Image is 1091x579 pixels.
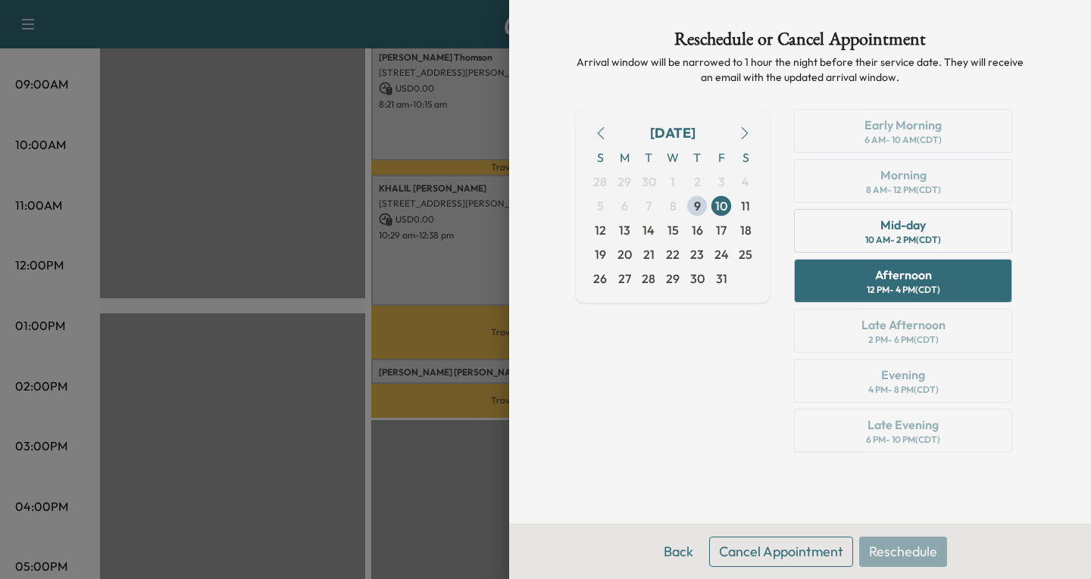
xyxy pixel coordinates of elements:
span: 31 [716,269,727,288]
span: 18 [740,221,752,239]
span: 27 [618,269,631,288]
span: 4 [742,173,749,191]
span: 2 [694,173,701,191]
span: S [588,145,612,170]
span: 10 [715,197,727,215]
span: 7 [646,197,652,215]
span: 30 [642,173,656,191]
span: F [709,145,733,170]
span: 29 [666,269,680,288]
p: Arrival window will be narrowed to 1 hour the night before their service date. They will receive ... [576,54,1024,85]
span: 6 [621,197,628,215]
div: 12 PM - 4 PM (CDT) [867,284,940,296]
span: 29 [617,173,631,191]
span: 3 [718,173,725,191]
span: 14 [642,221,655,239]
h1: Reschedule or Cancel Appointment [576,30,1024,54]
span: M [612,145,636,170]
span: 21 [643,245,655,263]
span: 12 [595,221,606,239]
span: 13 [619,221,630,239]
span: W [661,145,685,170]
span: T [685,145,709,170]
span: 8 [670,197,677,215]
div: 10 AM - 2 PM (CDT) [865,234,941,246]
span: 5 [597,197,604,215]
div: [DATE] [650,123,696,144]
span: 25 [739,245,752,263]
span: T [636,145,661,170]
span: 30 [690,269,705,288]
span: 11 [741,197,750,215]
span: 23 [690,245,704,263]
span: 20 [617,245,632,263]
span: 9 [694,197,701,215]
div: Afternoon [875,266,932,284]
span: 26 [593,269,607,288]
span: S [733,145,758,170]
span: 28 [593,173,607,191]
span: 1 [671,173,675,191]
span: 19 [595,245,606,263]
div: Mid-day [880,216,926,234]
span: 17 [716,221,727,239]
button: Back [654,537,703,567]
span: 24 [714,245,729,263]
button: Cancel Appointment [709,537,853,567]
span: 15 [667,221,679,239]
span: 16 [692,221,703,239]
span: 22 [666,245,680,263]
span: 28 [642,269,655,288]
